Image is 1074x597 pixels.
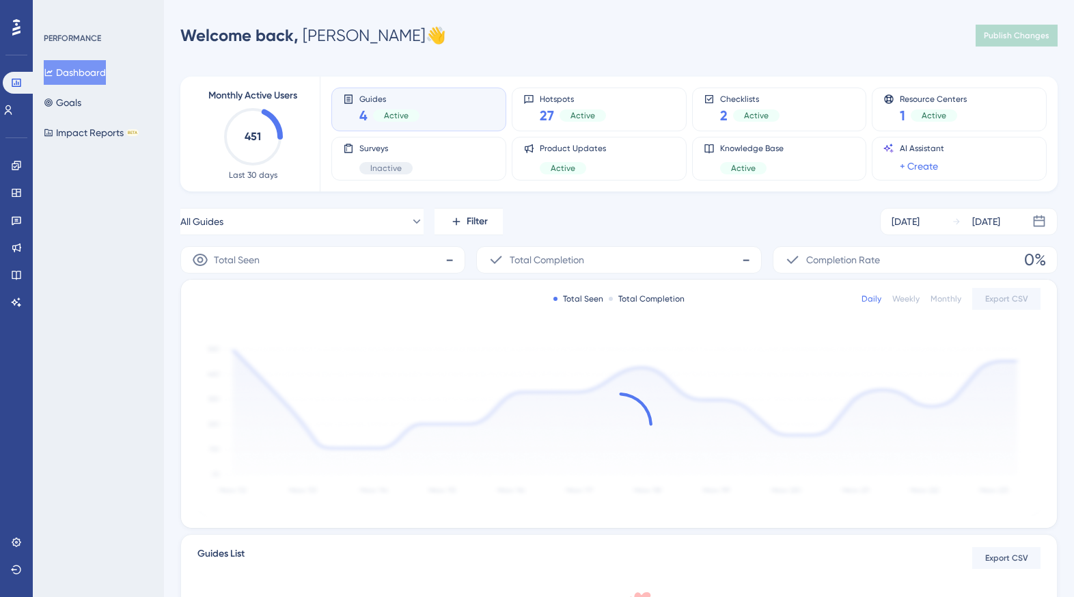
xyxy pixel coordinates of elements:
span: Active [744,110,769,121]
div: [DATE] [892,213,920,230]
button: Impact ReportsBETA [44,120,139,145]
div: Monthly [931,293,961,304]
span: Active [922,110,946,121]
button: Goals [44,90,81,115]
div: [PERSON_NAME] 👋 [180,25,446,47]
span: 1 [900,106,905,125]
span: - [445,249,454,271]
span: Last 30 days [229,170,277,181]
span: Inactive [370,163,402,174]
span: Active [384,110,409,121]
span: All Guides [180,213,223,230]
span: Publish Changes [984,30,1049,41]
span: Total Seen [214,252,260,268]
span: Active [731,163,756,174]
span: Export CSV [985,553,1028,563]
span: Checklists [720,94,780,103]
button: Filter [435,208,503,235]
span: 27 [540,106,554,125]
span: - [742,249,750,271]
span: Product Updates [540,143,606,154]
div: [DATE] [972,213,1000,230]
span: Guides [359,94,419,103]
button: Dashboard [44,60,106,85]
span: Knowledge Base [720,143,784,154]
span: Resource Centers [900,94,967,103]
span: Export CSV [985,293,1028,304]
span: Welcome back, [180,25,299,45]
span: Completion Rate [806,252,880,268]
div: Total Seen [553,293,603,304]
text: 451 [245,130,261,143]
span: Active [570,110,595,121]
span: Active [551,163,575,174]
button: Export CSV [972,547,1041,569]
div: Daily [862,293,881,304]
div: Total Completion [609,293,685,304]
span: 2 [720,106,728,125]
span: 4 [359,106,368,125]
span: Filter [467,213,488,230]
a: + Create [900,158,938,174]
span: Monthly Active Users [208,88,297,104]
button: Publish Changes [976,25,1058,47]
span: 0% [1024,249,1046,271]
div: BETA [126,129,139,136]
button: Export CSV [972,288,1041,310]
span: Total Completion [510,252,584,268]
span: Guides List [197,546,245,570]
div: Weekly [892,293,920,304]
span: Hotspots [540,94,606,103]
span: Surveys [359,143,413,154]
span: AI Assistant [900,143,944,154]
div: PERFORMANCE [44,33,101,44]
button: All Guides [180,208,424,235]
